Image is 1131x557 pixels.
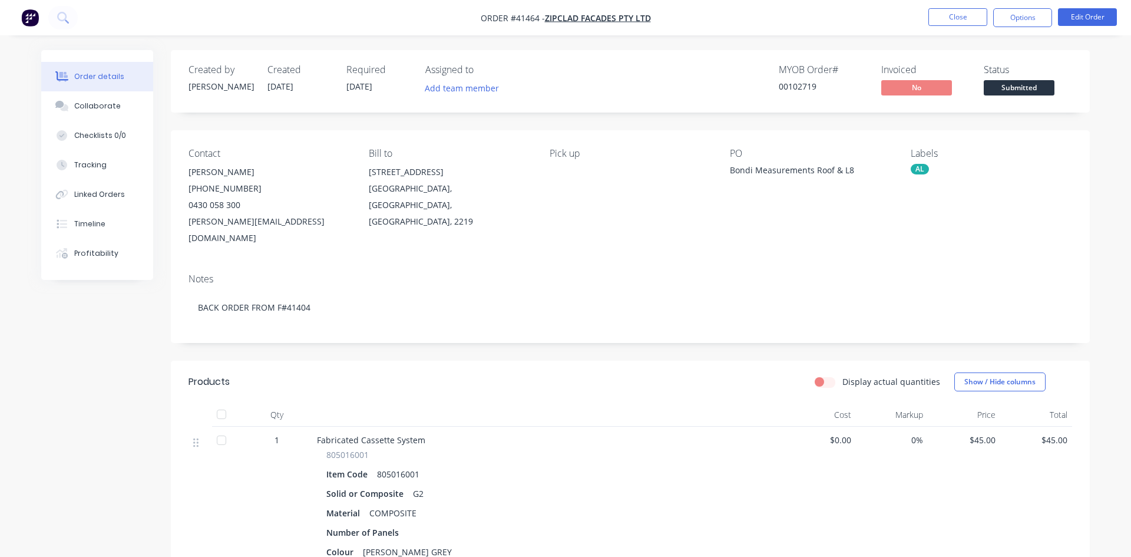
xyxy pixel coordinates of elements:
div: Assigned to [425,64,543,75]
button: Options [993,8,1052,27]
div: Bondi Measurements Roof & L8 [730,164,877,180]
div: [STREET_ADDRESS][GEOGRAPHIC_DATA], [GEOGRAPHIC_DATA], [GEOGRAPHIC_DATA], 2219 [369,164,530,230]
div: Invoiced [881,64,970,75]
div: Required [346,64,411,75]
div: PO [730,148,891,159]
label: Display actual quantities [842,375,940,388]
div: 0430 058 300 [188,197,350,213]
div: Pick up [550,148,711,159]
div: [PHONE_NUMBER] [188,180,350,197]
span: [DATE] [267,81,293,92]
div: [PERSON_NAME] [188,164,350,180]
div: Created by [188,64,253,75]
div: [STREET_ADDRESS] [369,164,530,180]
span: $0.00 [788,434,851,446]
button: Timeline [41,209,153,239]
button: Show / Hide columns [954,373,1046,391]
div: Contact [188,148,350,159]
div: MYOB Order # [779,64,867,75]
div: Cost [783,403,856,427]
div: Collaborate [74,101,121,111]
div: BACK ORDER FROM F#41404 [188,289,1072,325]
button: Edit Order [1058,8,1117,26]
div: 805016001 [372,466,424,483]
div: AL [911,164,929,174]
button: Submitted [984,80,1054,98]
div: Tracking [74,160,107,170]
div: Linked Orders [74,189,125,200]
div: Markup [856,403,928,427]
span: 1 [275,434,279,446]
div: 00102719 [779,80,867,93]
div: Status [984,64,1072,75]
span: No [881,80,952,95]
button: Add team member [425,80,505,96]
span: $45.00 [1005,434,1068,446]
div: Total [1000,403,1073,427]
a: Zipclad Facades Pty Ltd [545,12,651,24]
button: Tracking [41,150,153,180]
span: 0% [861,434,924,446]
button: Profitability [41,239,153,268]
div: Profitability [74,248,118,259]
div: Labels [911,148,1072,159]
div: COMPOSITE [365,505,421,522]
button: Close [928,8,987,26]
div: G2 [408,485,428,502]
div: [PERSON_NAME][PHONE_NUMBER]0430 058 300[PERSON_NAME][EMAIL_ADDRESS][DOMAIN_NAME] [188,164,350,246]
div: Solid or Composite [326,485,408,502]
img: Factory [21,9,39,27]
div: [GEOGRAPHIC_DATA], [GEOGRAPHIC_DATA], [GEOGRAPHIC_DATA], 2219 [369,180,530,230]
div: Timeline [74,219,105,229]
button: Collaborate [41,91,153,121]
span: Submitted [984,80,1054,95]
div: Notes [188,273,1072,285]
div: Order details [74,71,124,82]
button: Add team member [419,80,505,96]
div: [PERSON_NAME][EMAIL_ADDRESS][DOMAIN_NAME] [188,213,350,246]
div: Item Code [326,466,372,483]
span: Fabricated Cassette System [317,434,425,446]
div: Checklists 0/0 [74,130,126,141]
div: Number of Panels [326,524,404,541]
button: Checklists 0/0 [41,121,153,150]
div: Price [928,403,1000,427]
span: [DATE] [346,81,372,92]
div: Qty [242,403,312,427]
button: Linked Orders [41,180,153,209]
div: Bill to [369,148,530,159]
span: $45.00 [932,434,996,446]
div: [PERSON_NAME] [188,80,253,93]
div: Material [326,505,365,522]
div: Created [267,64,332,75]
span: Order #41464 - [481,12,545,24]
button: Order details [41,62,153,91]
span: 805016001 [326,449,369,461]
div: Products [188,375,230,389]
